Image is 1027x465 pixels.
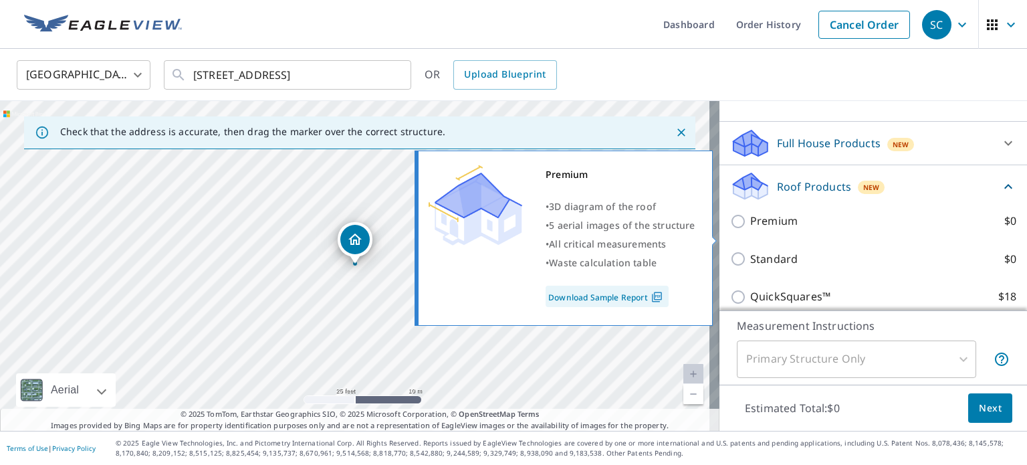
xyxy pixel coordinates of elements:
div: Aerial [16,373,116,407]
p: $18 [998,288,1016,305]
div: • [546,254,695,272]
div: Premium [546,165,695,184]
p: $0 [1004,251,1016,268]
a: Terms of Use [7,444,48,453]
a: OpenStreetMap [459,409,515,419]
div: Full House ProductsNew [730,127,1016,159]
div: • [546,216,695,235]
a: Download Sample Report [546,286,669,307]
p: Measurement Instructions [737,318,1010,334]
span: 5 aerial images of the structure [549,219,695,231]
p: Roof Products [777,179,851,195]
a: Current Level 20, Zoom Out [683,384,703,404]
div: OR [425,60,557,90]
span: Waste calculation table [549,256,657,269]
span: Next [979,400,1002,417]
div: Aerial [47,373,83,407]
span: Your report will include only the primary structure on the property. For example, a detached gara... [994,351,1010,367]
a: Terms [518,409,540,419]
div: Dropped pin, building 1, Residential property, 6718 76th Street Ct NW Gig Harbor, WA 98335 [338,222,372,264]
input: Search by address or latitude-longitude [193,56,384,94]
span: New [893,139,909,150]
p: Estimated Total: $0 [734,393,850,423]
a: Current Level 20, Zoom In Disabled [683,364,703,384]
div: Roof ProductsNew [730,171,1016,202]
p: Premium [750,213,798,229]
img: EV Logo [24,15,182,35]
p: © 2025 Eagle View Technologies, Inc. and Pictometry International Corp. All Rights Reserved. Repo... [116,438,1020,458]
span: © 2025 TomTom, Earthstar Geographics SIO, © 2025 Microsoft Corporation, © [181,409,540,420]
div: SC [922,10,951,39]
p: $0 [1004,213,1016,229]
p: | [7,444,96,452]
div: Primary Structure Only [737,341,976,378]
div: • [546,197,695,216]
img: Premium [429,165,522,246]
div: • [546,235,695,254]
p: Check that the address is accurate, then drag the marker over the correct structure. [60,126,445,138]
span: Upload Blueprint [464,66,546,83]
button: Close [673,124,690,141]
span: All critical measurements [549,238,666,250]
img: Pdf Icon [648,291,666,303]
p: Full House Products [777,135,881,151]
a: Privacy Policy [52,444,96,453]
span: 3D diagram of the roof [549,200,656,213]
button: Next [968,393,1012,424]
span: New [863,182,880,193]
div: [GEOGRAPHIC_DATA] [17,56,150,94]
a: Cancel Order [818,11,910,39]
p: Standard [750,251,798,268]
a: Upload Blueprint [453,60,556,90]
p: QuickSquares™ [750,288,830,305]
